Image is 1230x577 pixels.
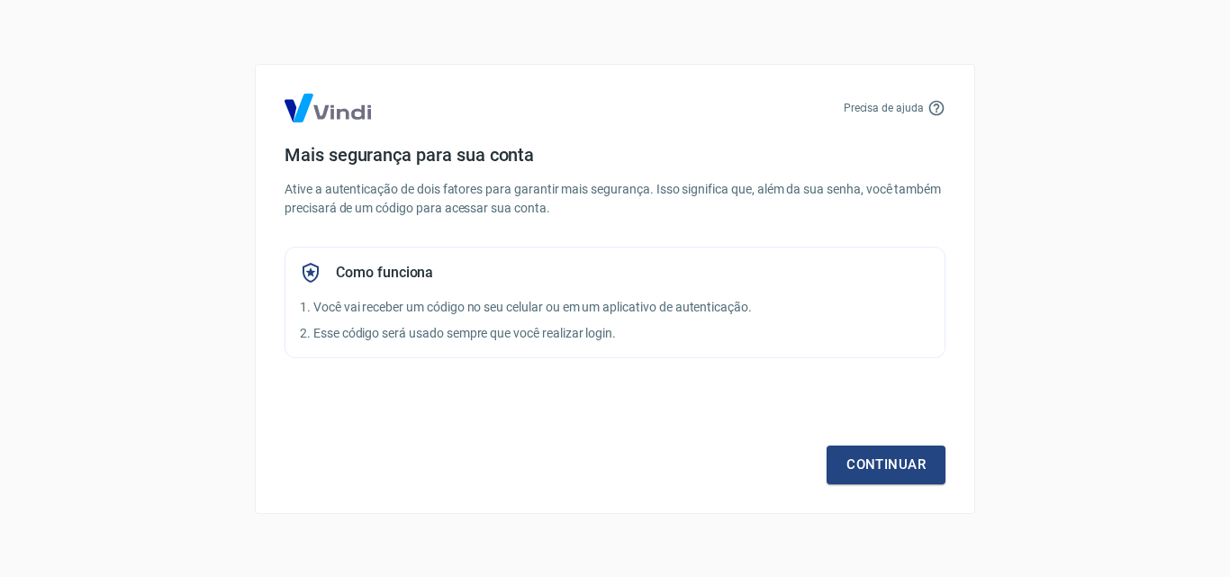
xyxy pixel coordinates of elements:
h5: Como funciona [336,264,433,282]
h4: Mais segurança para sua conta [285,144,945,166]
p: Precisa de ajuda [844,100,924,116]
img: Logo Vind [285,94,371,122]
p: 2. Esse código será usado sempre que você realizar login. [300,324,930,343]
a: Continuar [827,446,945,483]
p: 1. Você vai receber um código no seu celular ou em um aplicativo de autenticação. [300,298,930,317]
p: Ative a autenticação de dois fatores para garantir mais segurança. Isso significa que, além da su... [285,180,945,218]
